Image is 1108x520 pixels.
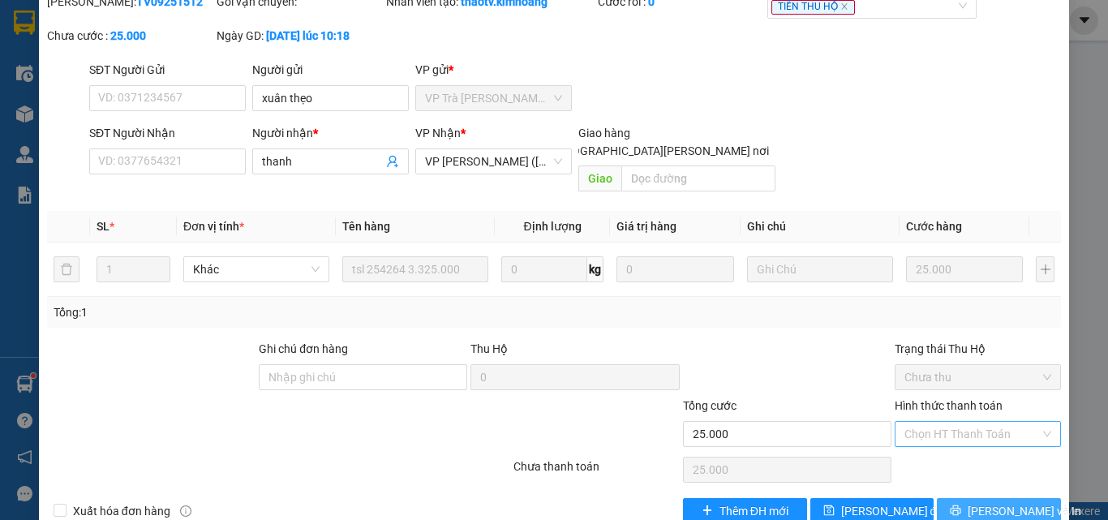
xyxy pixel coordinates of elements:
[6,70,237,101] p: [PERSON_NAME]:
[6,103,44,118] span: -
[415,61,572,79] div: VP gửi
[578,165,621,191] span: Giao
[47,27,213,45] div: Chưa cước :
[616,256,733,282] input: 0
[180,505,191,517] span: info-circle
[54,256,79,282] button: delete
[89,124,246,142] div: SĐT Người Nhận
[840,2,848,11] span: close
[342,220,390,233] span: Tên hàng
[342,256,488,282] input: VD: Bàn, Ghế
[425,149,562,174] span: VP Trần Phú (Hàng)
[823,505,835,518] span: save
[683,399,737,412] span: Tổng cước
[702,505,713,518] span: plus
[97,220,110,233] span: SL
[259,364,467,390] input: Ghi chú đơn hàng
[578,127,630,140] span: Giao hàng
[217,27,383,45] div: Ngày GD:
[906,256,1023,282] input: 0
[11,103,44,118] span: thanh
[841,502,946,520] span: [PERSON_NAME] đổi
[616,220,676,233] span: Giá trị hàng
[259,342,348,355] label: Ghi chú đơn hàng
[6,121,39,136] span: GIAO:
[950,505,961,518] span: printer
[266,29,350,42] b: [DATE] lúc 10:18
[89,61,246,79] div: SĐT Người Gửi
[512,458,681,486] div: Chưa thanh toán
[425,86,562,110] span: VP Trà Vinh (Hàng)
[741,211,900,243] th: Ghi chú
[1036,256,1054,282] button: plus
[904,365,1051,389] span: Chưa thu
[621,165,775,191] input: Dọc đường
[968,502,1081,520] span: [PERSON_NAME] và In
[415,127,461,140] span: VP Nhận
[6,32,230,62] span: VP [PERSON_NAME] (Hàng) -
[895,340,1061,358] div: Trạng thái Thu Hộ
[747,256,893,282] input: Ghi Chú
[548,142,775,160] span: [GEOGRAPHIC_DATA][PERSON_NAME] nơi
[719,502,788,520] span: Thêm ĐH mới
[193,257,320,281] span: Khác
[252,61,409,79] div: Người gửi
[54,303,429,321] div: Tổng: 1
[386,155,399,168] span: user-add
[110,29,146,42] b: 25.000
[906,220,962,233] span: Cước hàng
[6,32,230,62] span: xuân thẹo
[252,124,409,142] div: Người nhận
[523,220,581,233] span: Định lượng
[183,220,244,233] span: Đơn vị tính
[6,70,225,101] span: VP [PERSON_NAME] ([GEOGRAPHIC_DATA])
[470,342,508,355] span: Thu Hộ
[6,32,237,62] p: GỬI:
[895,399,1003,412] label: Hình thức thanh toán
[587,256,603,282] span: kg
[67,502,177,520] span: Xuất hóa đơn hàng
[54,9,188,24] strong: BIÊN NHẬN GỬI HÀNG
